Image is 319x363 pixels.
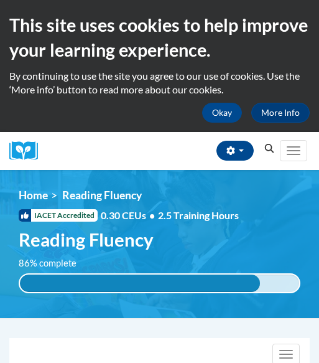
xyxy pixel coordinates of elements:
[251,103,310,123] a: More Info
[149,209,155,221] span: •
[216,141,254,161] button: Account Settings
[9,141,47,161] img: Logo brand
[19,189,48,202] a: Home
[101,209,158,222] span: 0.30 CEUs
[9,141,47,161] a: Cox Campus
[9,12,310,63] h2: This site uses cookies to help improve your learning experience.
[9,69,310,97] p: By continuing to use the site you agree to our use of cookies. Use the ‘More info’ button to read...
[20,275,260,292] div: 86% complete
[62,189,142,202] span: Reading Fluency
[158,209,239,221] span: 2.5 Training Hours
[19,229,154,250] span: Reading Fluency
[260,141,279,156] button: Search
[202,103,242,123] button: Okay
[279,132,310,170] div: Main menu
[19,209,98,222] span: IACET Accredited
[19,257,90,270] label: 86% complete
